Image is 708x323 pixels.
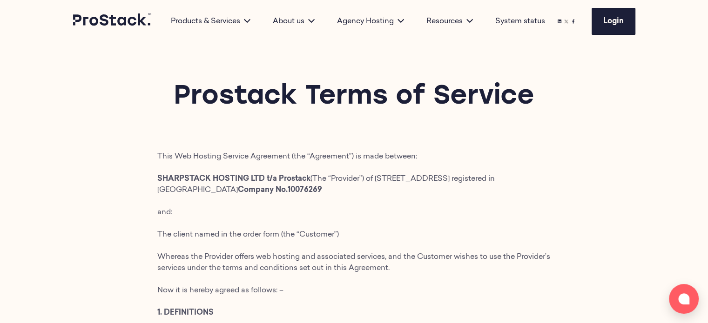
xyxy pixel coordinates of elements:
[73,13,152,29] a: Prostack logo
[326,16,415,27] div: Agency Hosting
[669,284,699,314] button: Open chat window
[157,175,310,183] strong: SHARPSTACK HOSTING LTD t/a Prostack
[592,8,635,35] a: Login
[603,18,624,25] span: Login
[262,16,326,27] div: About us
[160,16,262,27] div: Products & Services
[415,16,484,27] div: Resources
[238,186,322,194] strong: Company No.10076269
[495,16,545,27] a: System status
[157,309,214,316] strong: 1. DEFINITIONS
[73,80,635,114] h1: Prostack Terms of Service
